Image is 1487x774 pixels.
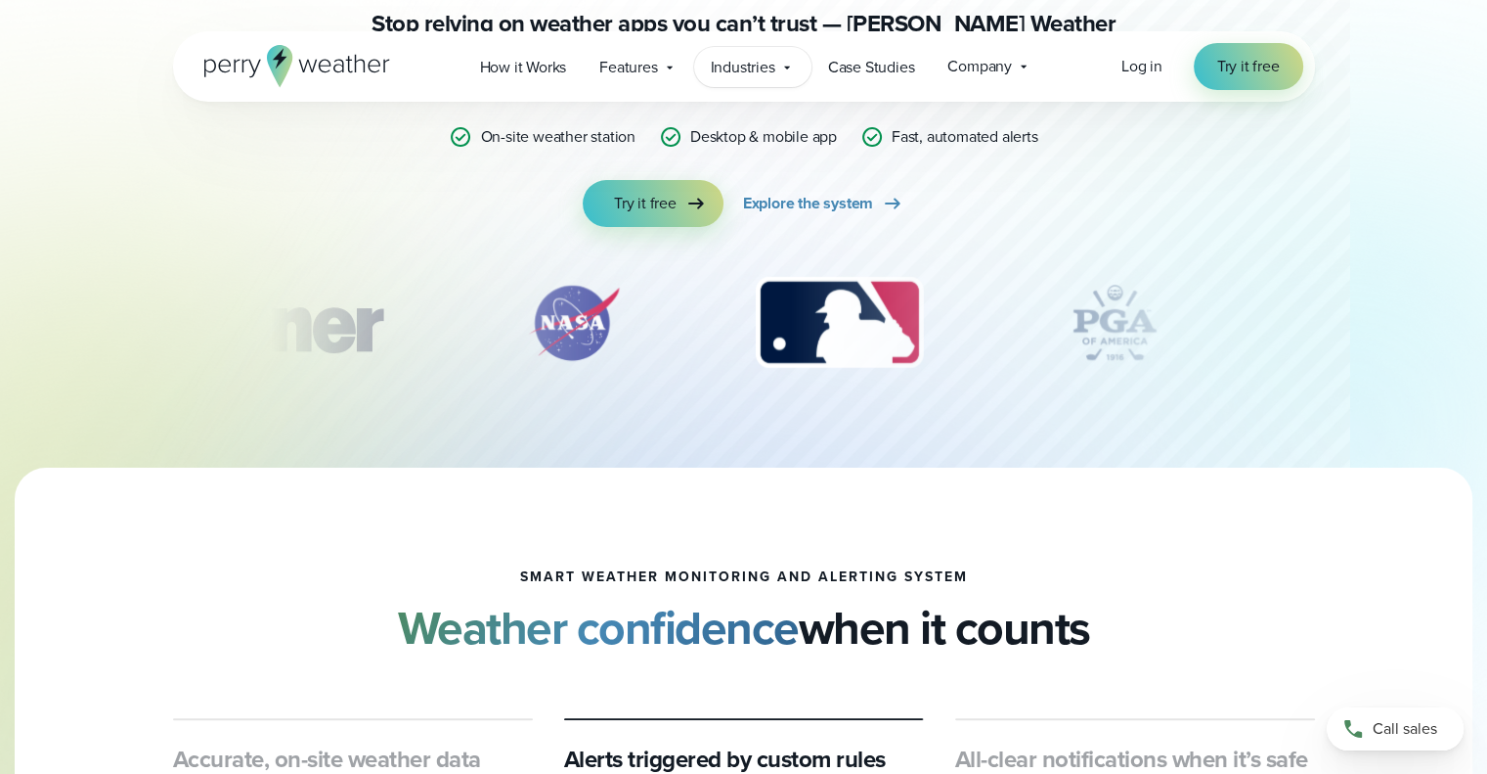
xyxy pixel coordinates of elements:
span: Call sales [1373,717,1437,741]
a: Log in [1121,55,1162,78]
img: PGA.svg [1036,274,1193,372]
img: MLB.svg [736,274,942,372]
p: Desktop & mobile app [690,125,837,149]
span: Industries [711,56,775,79]
div: slideshow [271,274,1217,382]
span: Company [947,55,1012,78]
h2: when it counts [398,601,1090,656]
span: Try it free [614,192,677,215]
p: Fast, automated alerts [892,125,1038,149]
div: 2 of 12 [505,274,642,372]
a: How it Works [463,47,584,87]
a: Case Studies [811,47,932,87]
img: Turner-Construction_1.svg [133,274,411,372]
span: Log in [1121,55,1162,77]
span: Try it free [1217,55,1280,78]
a: Try it free [583,180,723,227]
span: Explore the system [743,192,873,215]
a: Try it free [1194,43,1303,90]
p: On-site weather station [480,125,634,149]
span: How it Works [480,56,567,79]
p: Stop relying on weather apps you can’t trust — [PERSON_NAME] Weather gives you certainty with rel... [353,8,1135,102]
h1: smart weather monitoring and alerting system [520,569,968,585]
span: Case Studies [828,56,915,79]
span: Features [599,56,657,79]
div: 4 of 12 [1036,274,1193,372]
strong: Weather confidence [398,593,799,662]
a: Call sales [1327,707,1464,751]
div: 3 of 12 [736,274,942,372]
div: 1 of 12 [133,274,411,372]
img: NASA.svg [505,274,642,372]
a: Explore the system [743,180,904,227]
